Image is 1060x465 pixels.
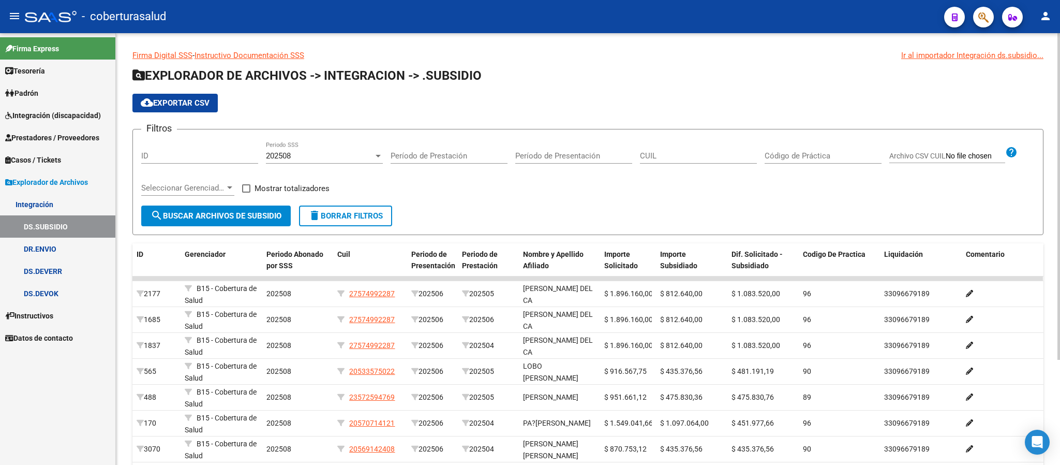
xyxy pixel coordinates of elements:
[660,419,709,427] span: $ 1.097.064,00
[901,50,1043,61] div: Ir al importador Integración ds.subsidio...
[604,393,647,401] span: $ 951.661,12
[462,417,515,429] div: 202504
[8,10,21,22] mat-icon: menu
[185,440,257,460] span: B15 - Cobertura de Salud
[5,177,88,188] span: Explorador de Archivos
[523,310,593,330] span: [PERSON_NAME] DEL CA
[195,51,304,60] a: Instructivo Documentación SSS
[137,314,176,326] div: 1685
[349,419,395,427] span: 20570714121
[349,367,395,375] span: 20533575022
[604,445,647,453] span: $ 870.753,12
[462,314,515,326] div: 202506
[299,206,392,226] button: Borrar Filtros
[604,289,653,298] span: $ 1.896.160,00
[141,206,291,226] button: Buscar Archivos de Subsidio
[5,43,59,54] span: Firma Express
[889,152,946,160] span: Archivo CSV CUIL
[411,366,454,377] div: 202506
[82,5,166,28] span: - coberturasalud
[141,98,210,108] span: Exportar CSV
[181,243,262,289] datatable-header-cell: Gerenciador
[411,340,454,352] div: 202506
[185,310,257,330] span: B15 - Cobertura de Salud
[660,393,703,401] span: $ 475.830,36
[1025,430,1050,455] div: Open Intercom Messenger
[731,289,780,298] span: $ 1.083.520,00
[5,65,45,77] span: Tesorería
[5,88,38,99] span: Padrón
[266,419,291,427] span: 202508
[308,209,321,222] mat-icon: delete
[660,289,703,298] span: $ 812.640,00
[803,315,811,324] span: 96
[462,391,515,403] div: 202505
[803,289,811,298] span: 96
[185,362,257,382] span: B15 - Cobertura de Salud
[523,393,578,401] span: [PERSON_NAME]
[523,336,593,356] span: [PERSON_NAME] DEL CA
[1039,10,1052,22] mat-icon: person
[266,250,323,270] span: Periodo Abonado por SSS
[523,362,578,382] span: LOBO [PERSON_NAME]
[137,391,176,403] div: 488
[137,443,176,455] div: 3070
[5,110,101,121] span: Integración (discapacidad)
[137,250,143,258] span: ID
[266,445,291,453] span: 202508
[884,419,930,427] span: 33096679189
[884,445,930,453] span: 33096679189
[185,284,257,304] span: B15 - Cobertura de Salud
[660,445,703,453] span: $ 435.376,56
[5,132,99,143] span: Prestadores / Proveedores
[185,388,257,408] span: B15 - Cobertura de Salud
[884,250,923,258] span: Liquidación
[266,393,291,401] span: 202508
[731,315,780,324] span: $ 1.083.520,00
[523,250,584,270] span: Nombre y Apellido Afiliado
[803,367,811,375] span: 90
[604,367,647,375] span: $ 916.567,75
[141,121,177,136] h3: Filtros
[731,419,774,427] span: $ 451.977,66
[132,51,192,60] a: Firma Digital SSS
[731,367,774,375] span: $ 481.191,19
[185,336,257,356] span: B15 - Cobertura de Salud
[308,211,383,221] span: Borrar Filtros
[803,250,865,258] span: Codigo De Practica
[727,243,799,289] datatable-header-cell: Dif. Solicitado - Subsidiado
[604,341,653,350] span: $ 1.896.160,00
[462,288,515,300] div: 202505
[884,367,930,375] span: 33096679189
[946,152,1005,161] input: Archivo CSV CUIL
[411,443,454,455] div: 202506
[660,250,697,270] span: Importe Subsidiado
[137,340,176,352] div: 1837
[141,96,153,109] mat-icon: cloud_download
[349,341,395,350] span: 27574992287
[962,243,1043,289] datatable-header-cell: Comentario
[803,445,811,453] span: 90
[880,243,962,289] datatable-header-cell: Liquidación
[266,151,291,161] span: 202508
[262,243,334,289] datatable-header-cell: Periodo Abonado por SSS
[803,341,811,350] span: 96
[523,419,591,427] span: PA?[PERSON_NAME]
[803,419,811,427] span: 96
[137,417,176,429] div: 170
[731,445,774,453] span: $ 435.376,56
[411,250,455,270] span: Periodo de Presentación
[137,288,176,300] div: 2177
[5,310,53,322] span: Instructivos
[266,315,291,324] span: 202508
[132,94,218,112] button: Exportar CSV
[137,366,176,377] div: 565
[799,243,880,289] datatable-header-cell: Codigo De Practica
[884,393,930,401] span: 33096679189
[1005,146,1018,158] mat-icon: help
[731,393,774,401] span: $ 475.830,76
[185,414,257,434] span: B15 - Cobertura de Salud
[462,340,515,352] div: 202504
[411,391,454,403] div: 202506
[141,183,225,193] span: Seleccionar Gerenciador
